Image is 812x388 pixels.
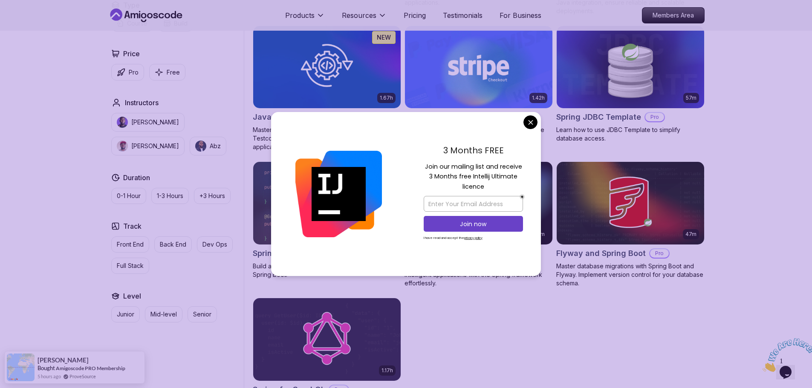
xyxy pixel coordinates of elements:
img: Java Integration Testing card [253,26,401,109]
p: 1.42h [532,95,545,101]
button: Resources [342,10,387,27]
p: Members Area [642,8,704,23]
a: Pricing [404,10,426,20]
img: Spring JDBC Template card [557,26,704,109]
a: Members Area [642,7,705,23]
button: 1-3 Hours [151,188,189,204]
p: Resources [342,10,376,20]
p: 0-1 Hour [117,192,141,200]
img: Flyway and Spring Boot card [557,162,704,244]
button: Senior [188,306,217,322]
p: Master Java integration testing with Spring Boot, Testcontainers, and WebTestClient for robust ap... [253,126,401,151]
h2: Stripe Checkout [405,111,465,123]
h2: Spring JDBC Template [556,111,641,123]
h2: Level [123,291,141,301]
button: 0-1 Hour [111,188,146,204]
h2: Price [123,49,140,59]
button: +3 Hours [194,188,231,204]
img: Spring for GraphQL card [253,298,401,381]
p: 47m [685,231,696,238]
a: Java Integration Testing card1.67hNEWJava Integration TestingProMaster Java integration testing w... [253,26,401,152]
p: 57m [686,95,696,101]
p: Senior [193,310,211,319]
a: Flyway and Spring Boot card47mFlyway and Spring BootProMaster database migrations with Spring Boo... [556,161,705,287]
p: Mid-level [150,310,177,319]
button: Front End [111,236,149,253]
img: instructor img [195,141,206,152]
span: 1 [3,3,7,11]
button: Products [285,10,325,27]
span: Bought [38,365,55,371]
p: [PERSON_NAME] [131,118,179,126]
p: Build a fully functional Product API from scratch with Spring Boot. [253,262,401,279]
img: provesource social proof notification image [7,354,35,381]
p: NEW [377,33,391,42]
p: Master database migrations with Spring Boot and Flyway. Implement version control for your databa... [556,262,705,287]
a: ProveSource [69,373,96,380]
img: instructor img [117,117,128,128]
p: 1.67h [380,95,393,101]
img: instructor img [117,141,128,152]
button: Dev Ops [197,236,233,253]
p: Back End [160,240,186,249]
h2: Java Integration Testing [253,111,346,123]
p: 1.17h [381,367,393,374]
p: Front End [117,240,144,249]
button: Junior [111,306,140,322]
button: Free [149,64,185,80]
a: Stripe Checkout card1.42hStripe CheckoutProAccept payments from your customers with Stripe Checkout. [405,26,553,143]
a: For Business [500,10,541,20]
p: Products [285,10,315,20]
button: Mid-level [145,306,182,322]
a: Spring Boot Product API card2.09hSpring Boot Product APIProBuild a fully functional Product API f... [253,161,401,279]
button: instructor img[PERSON_NAME] [111,137,185,155]
button: Back End [154,236,192,253]
img: Chat attention grabber [3,3,56,37]
p: Abz [210,142,221,150]
h2: Duration [123,172,150,183]
h2: Instructors [125,98,159,108]
img: Spring Boot Product API card [253,162,401,244]
p: 1-3 Hours [157,192,183,200]
p: Dev Ops [202,240,227,249]
span: 5 hours ago [38,373,61,380]
p: Pro [650,249,669,258]
button: instructor imgAbz [190,137,226,155]
p: Free [167,68,180,77]
p: Learn how to use JDBC Template to simplify database access. [556,126,705,143]
img: Stripe Checkout card [401,24,556,110]
p: [PERSON_NAME] [131,142,179,150]
p: Full Stack [117,262,144,270]
p: Junior [117,310,134,319]
a: Spring JDBC Template card57mSpring JDBC TemplateProLearn how to use JDBC Template to simplify dat... [556,26,705,143]
h2: Flyway and Spring Boot [556,247,646,259]
h2: Spring Boot Product API [253,247,343,259]
button: instructor img[PERSON_NAME] [111,113,185,132]
h2: Track [123,221,142,231]
p: Pro [129,68,139,77]
iframe: chat widget [759,335,812,375]
a: Amigoscode PRO Membership [56,365,125,371]
a: Testimonials [443,10,483,20]
span: [PERSON_NAME] [38,356,89,364]
p: Pro [645,113,664,121]
button: Full Stack [111,258,149,274]
button: Pro [111,64,144,80]
p: +3 Hours [199,192,225,200]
